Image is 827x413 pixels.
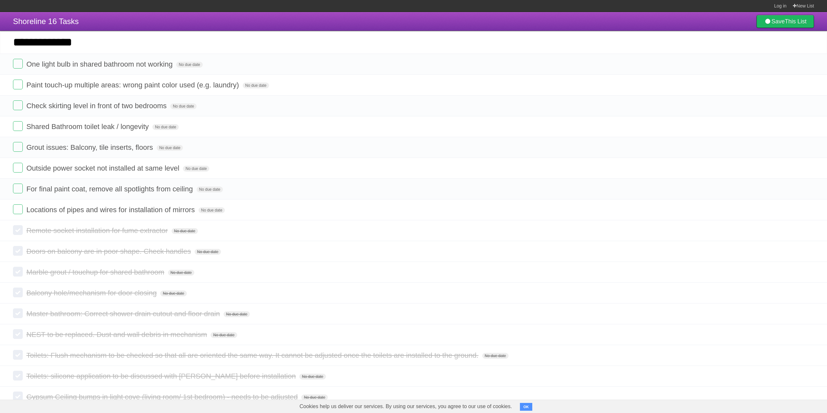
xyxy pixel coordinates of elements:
span: No due date [157,145,183,151]
label: Done [13,371,23,381]
span: Cookies help us deliver our services. By using our services, you agree to our use of cookies. [293,400,519,413]
label: Done [13,225,23,235]
label: Done [13,204,23,214]
label: Done [13,163,23,173]
span: No due date [301,394,328,400]
span: No due date [152,124,179,130]
label: Done [13,142,23,152]
span: Check skirting level in front of two bedrooms [26,102,168,110]
span: Shoreline 16 Tasks [13,17,79,26]
b: This List [785,18,807,25]
span: Shared Bathroom toilet leak / longevity [26,123,150,131]
span: Remote socket installation for fume extractor [26,226,169,235]
label: Done [13,184,23,193]
span: No due date [211,332,237,338]
label: Done [13,246,23,256]
span: No due date [168,270,194,276]
span: No due date [243,83,269,88]
label: Done [13,59,23,69]
label: Done [13,350,23,360]
label: Done [13,308,23,318]
span: Outside power socket not installed at same level [26,164,181,172]
span: NEST to be replaced. Dust and wall debris in mechanism [26,330,209,339]
label: Done [13,392,23,401]
span: Balcony hole/mechanism for door closing [26,289,158,297]
span: No due date [170,103,197,109]
label: Done [13,267,23,277]
span: Toilets: silicone application to be discussed with [PERSON_NAME] before installation [26,372,297,380]
span: Marble grout / touchup for shared bathroom [26,268,166,276]
span: No due date [482,353,509,359]
span: No due date [224,311,250,317]
span: Doors on balcony are in poor shape. Check handles [26,247,192,255]
label: Done [13,100,23,110]
span: No due date [172,228,198,234]
label: Done [13,288,23,297]
span: No due date [176,62,202,68]
span: Master bathroom: Correct shower drain cutout and floor drain [26,310,222,318]
label: Done [13,329,23,339]
button: OK [520,403,533,411]
a: SaveThis List [756,15,814,28]
span: No due date [199,207,225,213]
span: Toilets: Flush mechanism to be checked so that all are oriented the same way. It cannot be adjust... [26,351,480,359]
span: Paint touch-up multiple areas: wrong paint color used (e.g. laundry) [26,81,240,89]
span: No due date [160,290,187,296]
span: Locations of pipes and wires for installation of mirrors [26,206,196,214]
label: Done [13,121,23,131]
span: No due date [197,187,223,192]
span: Grout issues: Balcony, tile inserts, floors [26,143,155,151]
span: For final paint coat, remove all spotlights from ceiling [26,185,194,193]
span: No due date [195,249,221,255]
span: Gypsum Ceiling bumps in light cove (living room/ 1st bedroom) - needs to be adjusted [26,393,299,401]
span: No due date [299,374,326,380]
span: No due date [183,166,209,172]
label: Done [13,80,23,89]
span: One light bulb in shared bathroom not working [26,60,174,68]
